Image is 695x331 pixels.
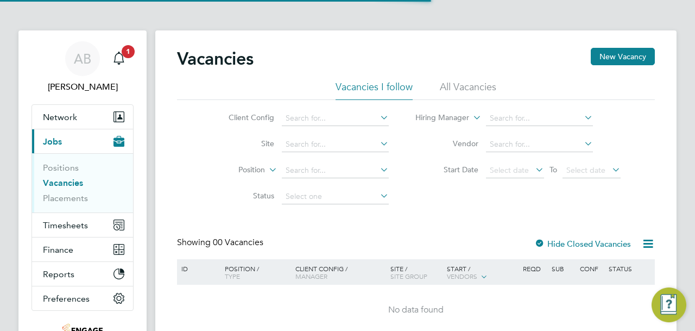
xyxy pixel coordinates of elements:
span: Select date [490,165,529,175]
button: Jobs [32,129,133,153]
a: AB[PERSON_NAME] [31,41,134,93]
span: Select date [566,165,605,175]
div: Status [606,259,653,278]
a: Placements [43,193,88,203]
button: Finance [32,238,133,261]
div: Start / [444,259,520,286]
span: Reports [43,269,74,279]
div: Site / [388,259,445,285]
span: Type [225,272,240,280]
button: New Vacancy [591,48,655,65]
a: 1 [108,41,130,76]
button: Preferences [32,286,133,310]
div: ID [179,259,217,278]
div: Showing [177,237,266,248]
button: Engage Resource Center [652,288,686,322]
li: All Vacancies [440,80,496,100]
div: Jobs [32,153,133,213]
span: Manager [295,272,327,280]
div: Reqd [520,259,548,278]
input: Search for... [282,137,389,152]
input: Search for... [486,137,593,152]
div: Position / [217,259,293,285]
label: Start Date [416,165,478,174]
span: Andreea Bortan [31,80,134,93]
a: Positions [43,163,79,173]
span: Timesheets [43,220,88,230]
label: Vendor [416,139,478,148]
span: Jobs [43,136,62,147]
span: Network [43,112,77,122]
button: Reports [32,262,133,286]
input: Search for... [282,111,389,126]
label: Hide Closed Vacancies [534,239,631,249]
span: Vendors [447,272,477,280]
span: AB [74,52,91,66]
span: To [546,163,560,177]
div: Conf [577,259,605,278]
span: Finance [43,245,73,255]
button: Timesheets [32,213,133,237]
button: Network [32,105,133,129]
label: Hiring Manager [407,113,469,123]
label: Site [212,139,274,148]
h2: Vacancies [177,48,254,70]
input: Select one [282,189,389,204]
span: 1 [122,45,135,58]
a: Vacancies [43,178,83,188]
label: Position [203,165,265,176]
label: Client Config [212,113,274,122]
span: 00 Vacancies [213,237,263,248]
input: Search for... [282,163,389,178]
span: Site Group [390,272,427,280]
div: No data found [179,304,653,316]
li: Vacancies I follow [336,80,413,100]
div: Sub [549,259,577,278]
div: Client Config / [293,259,388,285]
label: Status [212,191,274,201]
input: Search for... [486,111,593,126]
span: Preferences [43,293,90,304]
